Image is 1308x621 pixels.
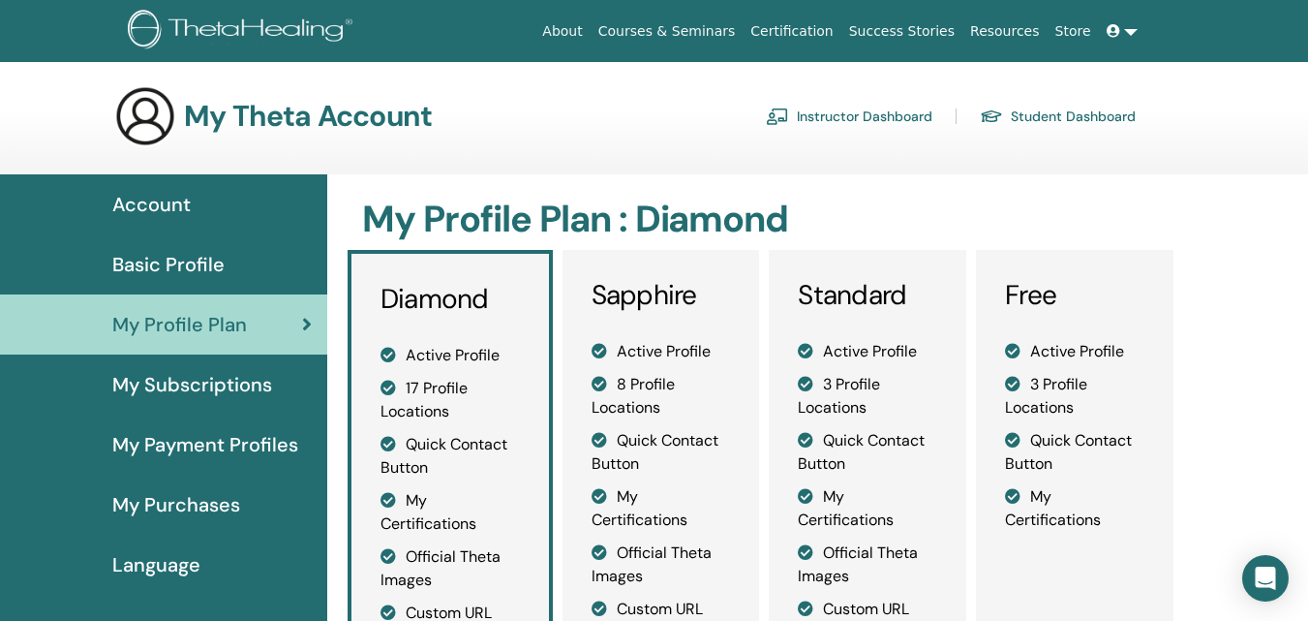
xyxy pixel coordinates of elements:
[962,14,1048,49] a: Resources
[766,108,789,125] img: chalkboard-teacher.svg
[112,430,298,459] span: My Payment Profiles
[592,485,731,532] li: My Certifications
[766,101,932,132] a: Instructor Dashboard
[592,373,731,419] li: 8 Profile Locations
[112,250,225,279] span: Basic Profile
[380,283,520,316] h3: Diamond
[112,550,200,579] span: Language
[362,198,1169,242] h2: My Profile Plan : Diamond
[798,485,937,532] li: My Certifications
[114,85,176,147] img: generic-user-icon.jpg
[798,279,937,312] h3: Standard
[1048,14,1099,49] a: Store
[112,310,247,339] span: My Profile Plan
[592,598,731,621] li: Custom URL
[380,377,520,423] li: 17 Profile Locations
[380,433,520,480] li: Quick Contact Button
[798,542,937,588] li: Official Theta Images
[380,344,520,367] li: Active Profile
[1005,279,1144,312] h3: Free
[1005,340,1144,363] li: Active Profile
[980,101,1136,132] a: Student Dashboard
[380,545,520,592] li: Official Theta Images
[128,10,359,53] img: logo.png
[592,542,731,588] li: Official Theta Images
[112,370,272,399] span: My Subscriptions
[1005,485,1144,532] li: My Certifications
[798,598,937,621] li: Custom URL
[798,340,937,363] li: Active Profile
[592,279,731,312] h3: Sapphire
[841,14,962,49] a: Success Stories
[380,489,520,536] li: My Certifications
[112,490,240,519] span: My Purchases
[184,99,432,134] h3: My Theta Account
[592,429,731,476] li: Quick Contact Button
[534,14,590,49] a: About
[1005,373,1144,419] li: 3 Profile Locations
[798,429,937,476] li: Quick Contact Button
[591,14,744,49] a: Courses & Seminars
[1242,555,1289,602] div: Open Intercom Messenger
[743,14,840,49] a: Certification
[980,109,1003,125] img: graduation-cap.svg
[112,190,191,219] span: Account
[798,373,937,419] li: 3 Profile Locations
[592,340,731,363] li: Active Profile
[1005,429,1144,476] li: Quick Contact Button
